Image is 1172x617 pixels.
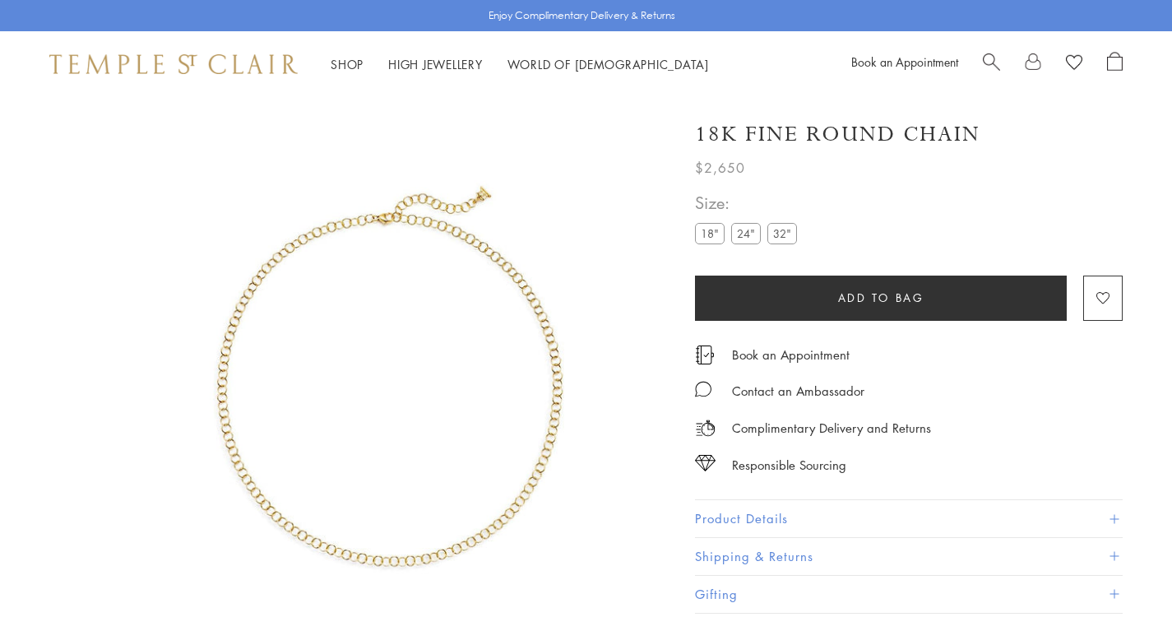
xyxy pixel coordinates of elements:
[732,381,864,401] div: Contact an Ambassador
[695,346,715,364] img: icon_appointment.svg
[331,56,364,72] a: ShopShop
[507,56,709,72] a: World of [DEMOGRAPHIC_DATA]World of [DEMOGRAPHIC_DATA]
[695,418,716,438] img: icon_delivery.svg
[731,223,761,244] label: 24"
[838,289,924,307] span: Add to bag
[695,189,804,216] span: Size:
[489,7,675,24] p: Enjoy Complimentary Delivery & Returns
[695,276,1067,321] button: Add to bag
[695,120,980,149] h1: 18K Fine Round Chain
[1107,52,1123,77] a: Open Shopping Bag
[767,223,797,244] label: 32"
[851,53,958,70] a: Book an Appointment
[732,455,846,476] div: Responsible Sourcing
[983,52,1000,77] a: Search
[732,418,931,438] p: Complimentary Delivery and Returns
[695,538,1123,575] button: Shipping & Returns
[695,576,1123,613] button: Gifting
[1066,52,1082,77] a: View Wishlist
[331,54,709,75] nav: Main navigation
[695,381,711,397] img: MessageIcon-01_2.svg
[695,157,745,179] span: $2,650
[388,56,483,72] a: High JewelleryHigh Jewellery
[695,223,725,244] label: 18"
[695,500,1123,537] button: Product Details
[732,346,850,364] a: Book an Appointment
[49,54,298,74] img: Temple St. Clair
[695,455,716,471] img: icon_sourcing.svg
